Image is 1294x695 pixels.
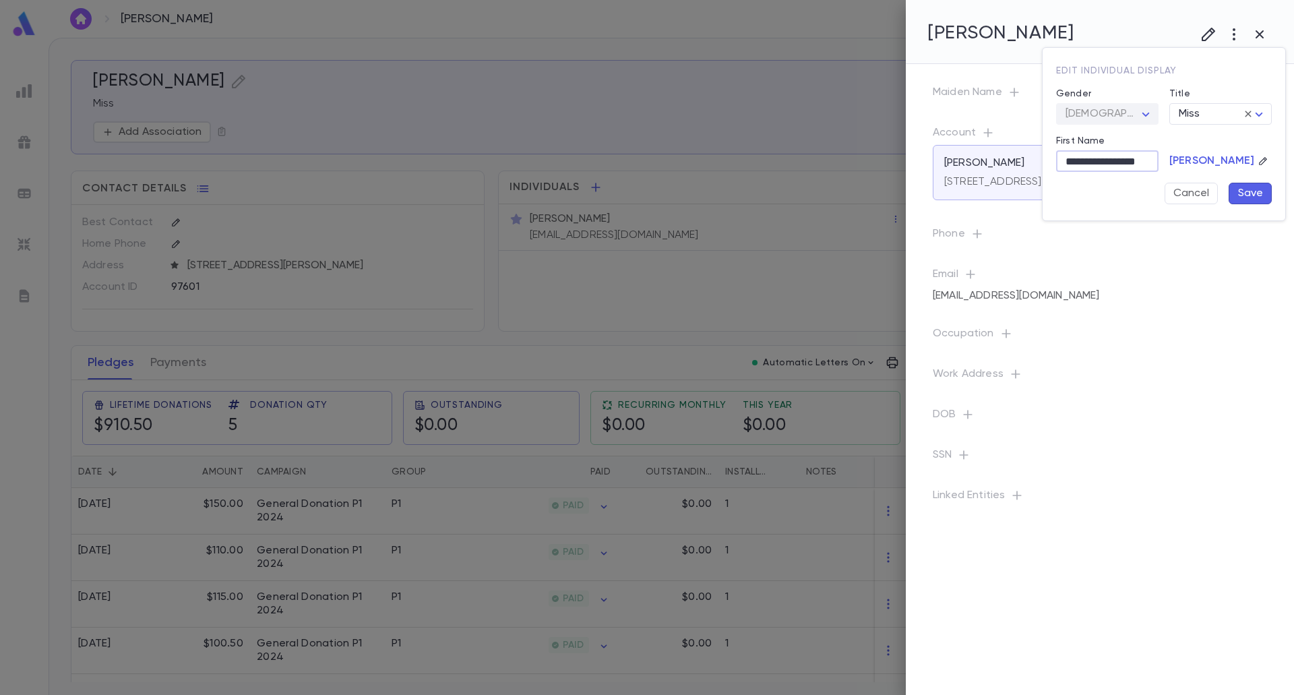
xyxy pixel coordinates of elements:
label: Title [1169,88,1190,99]
button: Cancel [1165,183,1218,204]
label: First Name [1056,135,1105,146]
div: [DEMOGRAPHIC_DATA] [1056,104,1159,125]
button: Save [1229,183,1272,204]
span: Edit individual display [1056,66,1177,75]
span: [DEMOGRAPHIC_DATA] [1066,109,1181,119]
p: [PERSON_NAME] [1169,154,1254,168]
label: Gender [1056,88,1091,99]
span: Miss [1179,109,1200,119]
div: Miss [1169,104,1272,125]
